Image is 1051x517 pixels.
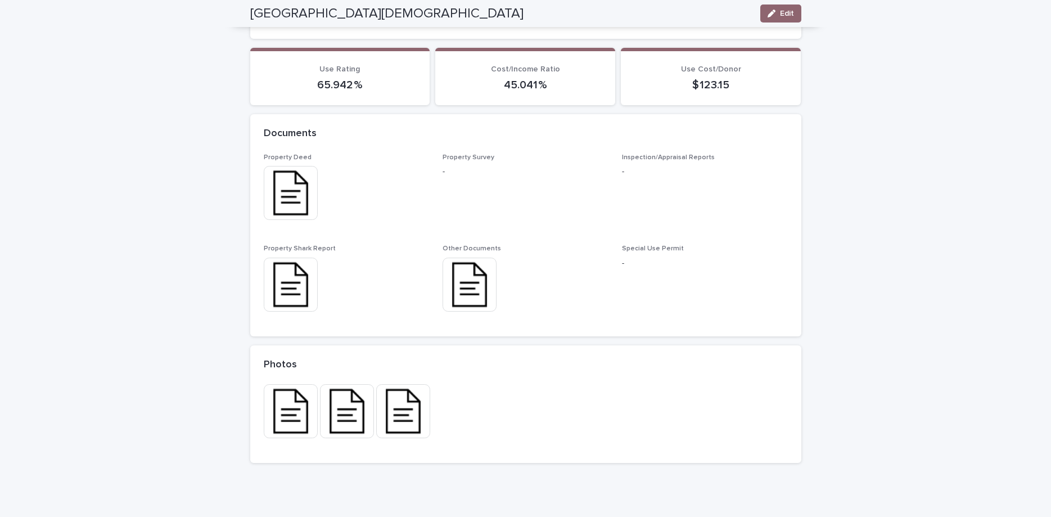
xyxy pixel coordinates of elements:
[264,154,312,161] span: Property Deed
[760,5,801,23] button: Edit
[264,128,317,140] h2: Documents
[319,65,360,73] span: Use Rating
[443,154,494,161] span: Property Survey
[634,78,787,92] p: $ 123.15
[780,10,794,17] span: Edit
[622,166,788,178] p: -
[622,245,684,252] span: Special Use Permit
[443,245,501,252] span: Other Documents
[443,166,608,178] p: -
[681,65,741,73] span: Use Cost/Donor
[250,6,524,22] h2: [GEOGRAPHIC_DATA][DEMOGRAPHIC_DATA]
[264,78,417,92] p: 65.942 %
[264,359,297,371] h2: Photos
[622,154,715,161] span: Inspection/Appraisal Reports
[449,78,602,92] p: 45.041 %
[264,245,336,252] span: Property Shark Report
[491,65,560,73] span: Cost/Income Ratio
[622,258,788,269] p: -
